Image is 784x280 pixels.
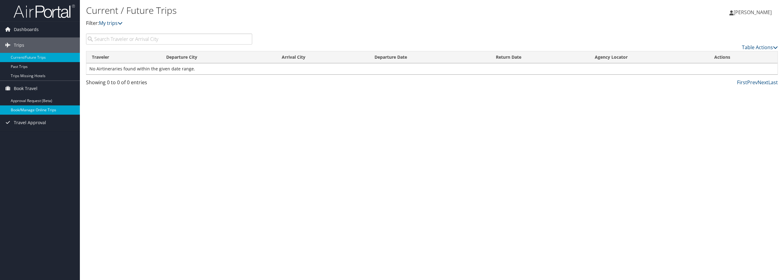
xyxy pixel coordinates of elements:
[14,37,24,53] span: Trips
[14,115,46,130] span: Travel Approval
[734,9,772,16] span: [PERSON_NAME]
[709,51,778,63] th: Actions
[768,79,778,86] a: Last
[86,63,778,74] td: No Airtineraries found within the given date range.
[742,44,778,51] a: Table Actions
[276,51,369,63] th: Arrival City: activate to sort column ascending
[369,51,490,63] th: Departure Date: activate to sort column descending
[86,79,252,89] div: Showing 0 to 0 of 0 entries
[589,51,709,63] th: Agency Locator: activate to sort column ascending
[747,79,758,86] a: Prev
[86,4,547,17] h1: Current / Future Trips
[86,34,252,45] input: Search Traveler or Arrival City
[86,19,547,27] p: Filter:
[161,51,276,63] th: Departure City: activate to sort column ascending
[729,3,778,22] a: [PERSON_NAME]
[758,79,768,86] a: Next
[14,81,37,96] span: Book Travel
[490,51,590,63] th: Return Date: activate to sort column ascending
[737,79,747,86] a: First
[14,22,39,37] span: Dashboards
[86,51,161,63] th: Traveler: activate to sort column ascending
[14,4,75,18] img: airportal-logo.png
[99,20,123,26] a: My trips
